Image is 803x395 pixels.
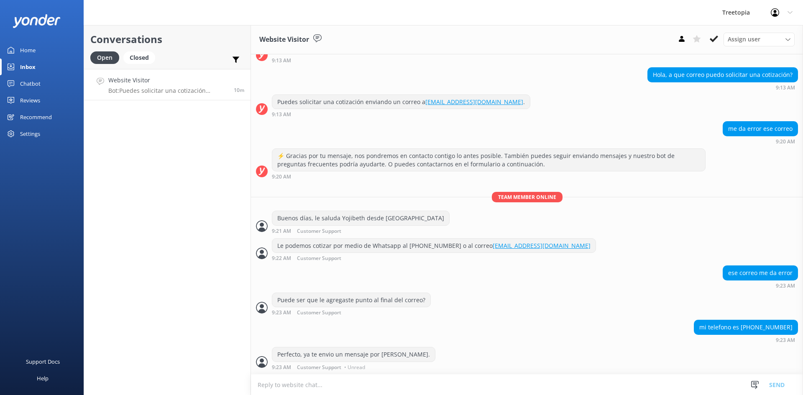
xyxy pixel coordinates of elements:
[20,75,41,92] div: Chatbot
[493,242,591,250] a: [EMAIL_ADDRESS][DOMAIN_NAME]
[20,92,40,109] div: Reviews
[297,310,341,316] span: Customer Support
[723,283,798,288] div: Sep 03 2025 09:23am (UTC -06:00) America/Mexico_City
[20,109,52,125] div: Recommend
[272,57,555,63] div: Sep 03 2025 09:13am (UTC -06:00) America/Mexico_City
[272,174,291,179] strong: 9:20 AM
[272,211,449,225] div: Buenos días, le saluda Yojibeth desde [GEOGRAPHIC_DATA]
[13,14,61,28] img: yonder-white-logo.png
[259,34,309,45] h3: Website Visitor
[90,31,244,47] h2: Conversations
[272,229,291,234] strong: 9:21 AM
[694,320,798,334] div: mi telefono es [PHONE_NUMBER]
[272,310,291,316] strong: 9:23 AM
[272,347,435,362] div: Perfecto, ya te envio un mensaje por [PERSON_NAME].
[297,256,341,261] span: Customer Support
[647,84,798,90] div: Sep 03 2025 09:13am (UTC -06:00) America/Mexico_City
[728,35,760,44] span: Assign user
[425,98,523,106] a: [EMAIL_ADDRESS][DOMAIN_NAME]
[272,256,291,261] strong: 9:22 AM
[272,228,450,234] div: Sep 03 2025 09:21am (UTC -06:00) America/Mexico_City
[694,337,798,343] div: Sep 03 2025 09:23am (UTC -06:00) America/Mexico_City
[272,58,291,63] strong: 9:13 AM
[272,309,431,316] div: Sep 03 2025 09:23am (UTC -06:00) America/Mexico_City
[123,53,159,62] a: Closed
[723,138,798,144] div: Sep 03 2025 09:20am (UTC -06:00) America/Mexico_City
[776,139,795,144] strong: 9:20 AM
[723,266,798,280] div: ese correo me da error
[776,85,795,90] strong: 9:13 AM
[234,87,244,94] span: Sep 03 2025 09:13am (UTC -06:00) America/Mexico_City
[26,353,60,370] div: Support Docs
[776,338,795,343] strong: 9:23 AM
[123,51,155,64] div: Closed
[272,95,530,109] div: Puedes solicitar una cotización enviando un correo a .
[272,149,705,171] div: ⚡ Gracias por tu mensaje, nos pondremos en contacto contigo lo antes posible. También puedes segu...
[297,365,341,370] span: Customer Support
[272,255,596,261] div: Sep 03 2025 09:22am (UTC -06:00) America/Mexico_City
[37,370,49,387] div: Help
[648,68,798,82] div: Hola, a que correo puedo solicitar una cotización?
[723,122,798,136] div: me da error ese correo
[272,111,530,117] div: Sep 03 2025 09:13am (UTC -06:00) America/Mexico_City
[108,76,228,85] h4: Website Visitor
[90,53,123,62] a: Open
[272,365,291,370] strong: 9:23 AM
[272,112,291,117] strong: 9:13 AM
[20,59,36,75] div: Inbox
[344,365,365,370] span: • Unread
[272,293,430,307] div: Puede ser que le agregaste punto al final del correo?
[297,229,341,234] span: Customer Support
[90,51,119,64] div: Open
[20,42,36,59] div: Home
[724,33,795,46] div: Assign User
[776,283,795,288] strong: 9:23 AM
[20,125,40,142] div: Settings
[84,69,251,100] a: Website VisitorBot:Puedes solicitar una cotización enviando un correo a [EMAIL_ADDRESS][DOMAIN_NA...
[108,87,228,94] p: Bot: Puedes solicitar una cotización enviando un correo a [EMAIL_ADDRESS][DOMAIN_NAME].
[492,192,563,202] span: Team member online
[272,239,596,253] div: Le podemos cotizar por medio de Whatsapp al [PHONE_NUMBER] o al correo
[272,173,706,179] div: Sep 03 2025 09:20am (UTC -06:00) America/Mexico_City
[272,364,435,370] div: Sep 03 2025 09:23am (UTC -06:00) America/Mexico_City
